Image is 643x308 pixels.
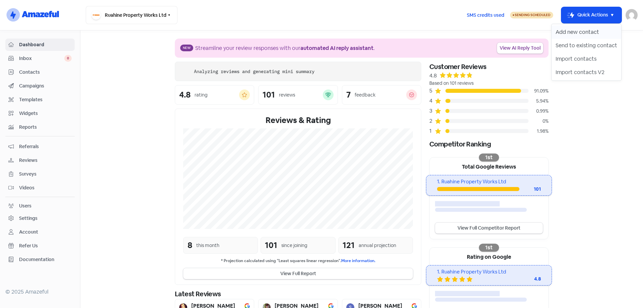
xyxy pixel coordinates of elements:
button: Import contacts [552,52,621,66]
span: New [180,45,193,51]
div: Customer Reviews [429,62,549,72]
div: this month [196,242,219,249]
div: Reviews & Rating [183,114,413,126]
button: Send to existing contact [552,39,621,52]
a: Account [5,226,75,238]
a: Settings [5,212,75,225]
a: Templates [5,94,75,106]
a: 101reviews [258,85,338,105]
div: 1.98% [528,128,549,135]
a: Reviews [5,154,75,167]
b: automated AI reply assistant [300,45,373,52]
div: 1st [479,153,499,162]
div: 4.8 [179,91,191,99]
div: 7 [346,91,351,99]
a: Refer Us [5,240,75,252]
span: SMS credits used [467,12,504,19]
span: Reviews [19,157,72,164]
span: Dashboard [19,41,72,48]
span: Videos [19,184,72,191]
div: Based on 101 reviews [429,80,549,87]
div: Latest Reviews [175,289,421,299]
button: Add new contact [552,25,621,39]
div: rating [195,91,208,99]
div: 1 [429,127,435,135]
div: 4.8 [514,275,541,283]
a: Documentation [5,253,75,266]
div: feedback [355,91,375,99]
a: Referrals [5,140,75,153]
div: Competitor Ranking [429,139,549,149]
span: Widgets [19,110,72,117]
div: reviews [279,91,295,99]
div: 0% [528,118,549,125]
div: 101 [265,239,277,251]
a: Videos [5,182,75,194]
div: 8 [188,239,192,251]
a: SMS credits used [461,11,510,18]
div: 4 [429,97,435,105]
button: View Full Report [183,268,413,279]
span: Sending Scheduled [515,13,551,17]
a: Widgets [5,107,75,120]
small: * Projection calculated using "Least squares linear regression". [183,258,413,264]
a: Campaigns [5,80,75,92]
span: Surveys [19,171,72,178]
a: Inbox 0 [5,52,75,65]
a: Contacts [5,66,75,78]
div: 1st [479,244,499,252]
div: Total Google Reviews [430,158,548,175]
img: User [626,9,638,21]
a: Surveys [5,168,75,180]
span: Referrals [19,143,72,150]
div: 2 [429,117,435,125]
span: Campaigns [19,82,72,89]
a: Reports [5,121,75,133]
span: Reports [19,124,72,131]
span: Refer Us [19,242,72,249]
div: Account [19,229,38,236]
span: Documentation [19,256,72,263]
span: Inbox [19,55,64,62]
a: More information. [341,258,375,263]
button: Quick Actions [561,7,622,23]
a: 4.8rating [175,85,254,105]
div: Rating on Google [430,248,548,265]
button: Ruahine Property Works Ltd [86,6,177,24]
div: 101 [519,186,541,193]
div: Settings [19,215,38,222]
div: 121 [343,239,355,251]
div: annual projection [359,242,396,249]
a: 7feedback [342,85,421,105]
span: 0 [64,55,72,62]
div: © 2025 Amazeful [5,288,75,296]
div: Users [19,202,31,209]
div: Analyzing reviews and generating mini summary [194,68,314,75]
div: 101 [263,91,275,99]
div: 0.99% [528,108,549,115]
div: 3 [429,107,435,115]
a: Sending Scheduled [510,11,553,19]
div: 1. Ruahine Property Works Ltd [437,268,541,276]
button: Import contacts V2 [552,66,621,79]
div: 4.8 [429,72,437,80]
div: 5 [429,87,435,95]
div: Streamline your review responses with our . [195,44,375,52]
span: Templates [19,96,72,103]
div: since joining [281,242,307,249]
a: View AI Reply Tool [497,43,543,54]
div: 1. Ruahine Property Works Ltd [437,178,541,186]
a: Dashboard [5,39,75,51]
span: Contacts [19,69,72,76]
a: View Full Competitor Report [435,223,543,234]
div: 91.09% [528,87,549,95]
a: Users [5,200,75,212]
div: 5.94% [528,98,549,105]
